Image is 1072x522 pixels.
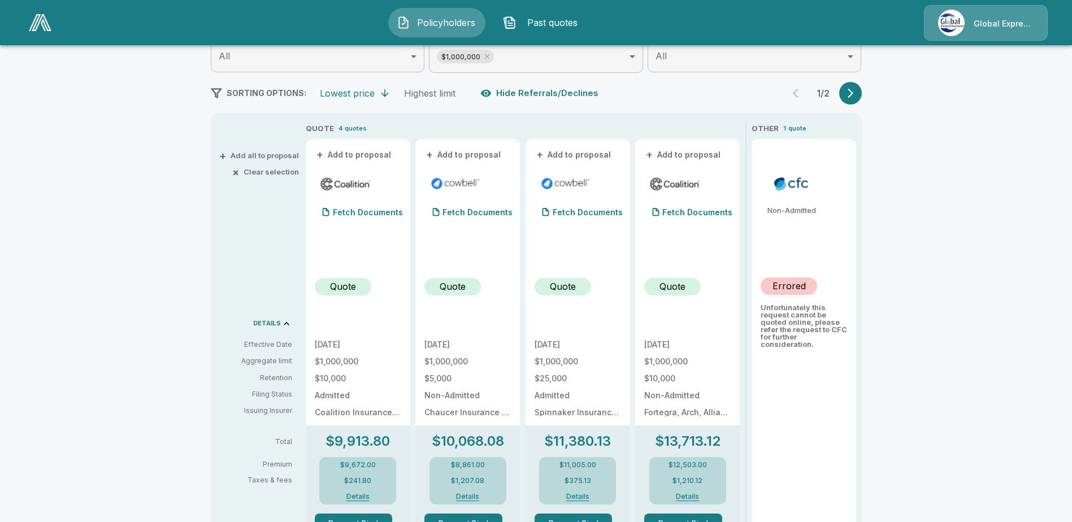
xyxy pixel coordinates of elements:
[338,124,367,133] p: 4 quotes
[644,408,731,416] p: Fortegra, Arch, Allianz, Aspen, Vantage
[219,50,230,62] span: All
[536,151,543,159] span: +
[397,16,410,29] img: Policyholders Icon
[646,151,653,159] span: +
[535,408,621,416] p: Spinnaker Insurance Company NAIC #24376, AM Best "A-" (Excellent) Rated.
[424,358,511,366] p: $1,000,000
[320,88,375,99] div: Lowest price
[535,391,621,399] p: Admitted
[783,124,786,133] p: 1
[424,149,504,161] button: +Add to proposal
[29,14,51,31] img: AA Logo
[388,8,485,37] button: Policyholders IconPolicyholders
[415,16,477,29] span: Policyholders
[565,477,591,484] p: $375.13
[335,493,380,500] button: Details
[559,462,596,468] p: $11,005.00
[220,477,301,484] p: Taxes & fees
[316,151,323,159] span: +
[227,88,306,98] span: SORTING OPTIONS:
[325,434,390,448] p: $9,913.80
[306,123,334,134] p: QUOTE
[232,168,239,176] span: ×
[220,373,292,383] p: Retention
[220,406,292,416] p: Issuing Insurer
[644,391,731,399] p: Non-Admitted
[662,208,732,216] p: Fetch Documents
[451,462,485,468] p: $8,861.00
[535,375,621,382] p: $25,000
[426,151,433,159] span: +
[253,320,281,327] p: DETAILS
[752,123,779,134] p: OTHER
[451,477,484,484] p: $1,207.08
[424,375,511,382] p: $5,000
[644,149,723,161] button: +Add to proposal
[553,208,623,216] p: Fetch Documents
[220,438,301,445] p: Total
[539,175,592,192] img: cowbellp100
[788,124,806,133] p: quote
[503,16,517,29] img: Past quotes Icon
[644,341,731,349] p: [DATE]
[644,358,731,366] p: $1,000,000
[445,493,491,500] button: Details
[550,280,576,293] p: Quote
[535,341,621,349] p: [DATE]
[655,434,721,448] p: $13,713.12
[535,358,621,366] p: $1,000,000
[442,208,513,216] p: Fetch Documents
[659,280,685,293] p: Quote
[437,50,485,63] span: $1,000,000
[494,8,592,37] button: Past quotes IconPast quotes
[440,280,466,293] p: Quote
[767,207,847,214] p: Non-Admitted
[432,434,504,448] p: $10,068.08
[340,462,376,468] p: $9,672.00
[315,408,401,416] p: Coalition Insurance Solutions
[669,462,707,468] p: $12,503.00
[333,208,403,216] p: Fetch Documents
[319,175,372,192] img: coalitioncyberadmitted
[535,149,614,161] button: +Add to proposal
[220,356,292,366] p: Aggregate limit
[404,88,455,99] div: Highest limit
[315,391,401,399] p: Admitted
[330,280,356,293] p: Quote
[478,82,603,104] button: Hide Referrals/Declines
[219,152,226,159] span: +
[315,375,401,382] p: $10,000
[424,408,511,416] p: Chaucer Insurance Company DAC | NAIC# AA-1780116
[315,149,394,161] button: +Add to proposal
[772,279,806,293] p: Errored
[544,434,611,448] p: $11,380.13
[429,175,481,192] img: cowbellp250
[220,461,301,468] p: Premium
[656,50,667,62] span: All
[644,375,731,382] p: $10,000
[424,391,511,399] p: Non-Admitted
[437,50,494,63] div: $1,000,000
[424,341,511,349] p: [DATE]
[315,358,401,366] p: $1,000,000
[649,175,701,192] img: coalitioncyber
[521,16,583,29] span: Past quotes
[344,477,371,484] p: $241.80
[220,389,292,399] p: Filing Status
[761,304,847,348] p: Unfortunately this request cannot be quoted online, please refer the request to CFC for further c...
[765,175,818,192] img: cfccyber
[555,493,600,500] button: Details
[812,89,835,98] p: 1 / 2
[220,340,292,350] p: Effective Date
[672,477,702,484] p: $1,210.12
[222,152,299,159] button: +Add all to proposal
[665,493,710,500] button: Details
[235,168,299,176] button: ×Clear selection
[315,341,401,349] p: [DATE]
